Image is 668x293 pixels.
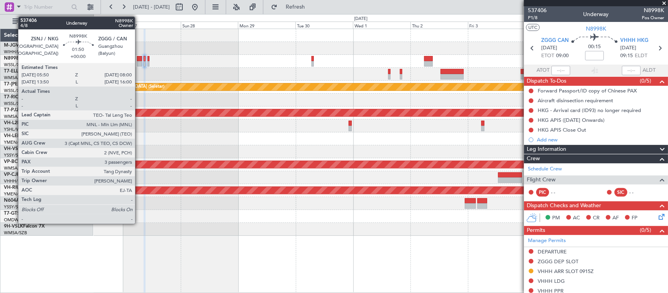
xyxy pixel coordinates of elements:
a: WMSA/SZB [4,114,27,119]
a: T7-[PERSON_NAME]Global 7500 [4,82,76,87]
a: YSSY/SYD [4,204,24,210]
div: Add new [537,136,664,143]
div: DEPARTURE [538,248,567,255]
a: WSSL/XSP [4,62,25,68]
button: Refresh [267,1,314,13]
span: CR [593,214,600,222]
span: Refresh [279,4,312,10]
a: M-JGVJGlobal 5000 [4,43,48,48]
span: ETOT [541,52,554,60]
span: VH-RIU [4,185,20,190]
span: Permits [527,226,545,235]
span: VH-VSK [4,146,21,151]
span: (0/5) [640,77,651,85]
a: WSSL/XSP [4,88,25,94]
span: N604AU [4,198,23,203]
span: ZGGG CAN [541,37,569,45]
div: [DATE] [95,16,108,22]
div: Sat 27 [123,22,181,29]
span: Leg Information [527,145,566,154]
a: WMSA/SZB [4,230,27,236]
div: - - [551,189,569,196]
span: ATOT [537,67,549,74]
a: YSSY/SYD [4,152,24,158]
span: VH-L2B [4,121,20,125]
button: UTC [526,24,540,31]
a: Manage Permits [528,237,566,245]
span: 09:00 [556,52,569,60]
div: [DATE] [354,16,367,22]
a: VH-LEPGlobal 6000 [4,134,47,138]
a: WIHH/HLP [4,49,25,55]
a: YSHL/WOL [4,127,26,132]
a: 9H-VSLKFalcon 7X [4,224,45,229]
span: N8998K [586,25,606,33]
div: VHHH ARR SLOT 0915Z [538,268,594,275]
span: N8998K [642,6,664,14]
div: SIC [614,188,627,197]
span: [DATE] - [DATE] [133,4,170,11]
a: T7-GTSGlobal 7500 [4,211,47,216]
span: Dispatch Checks and Weather [527,201,601,210]
a: T7-PJ29Falcon 7X [4,108,43,112]
span: T7-ELLY [4,69,21,74]
div: VHHH LDG [538,278,565,284]
span: T7-[PERSON_NAME] [4,82,49,87]
a: WSSL/XSP [4,101,25,107]
span: T7-RIC [4,95,18,99]
span: 9H-VSLK [4,224,23,229]
span: [DATE] [541,44,557,52]
span: ALDT [643,67,655,74]
div: Underway [583,11,609,19]
a: Schedule Crew [528,165,562,173]
span: Crew [527,154,540,163]
div: Planned Maint [GEOGRAPHIC_DATA] (Seletar) [72,81,164,93]
div: HKG APIS ([DATE] Onwards) [538,117,605,123]
span: M-JGVJ [4,43,21,48]
span: ELDT [635,52,647,60]
span: AC [573,214,580,222]
div: Thu 2 [411,22,468,29]
a: VP-BCYGlobal 5000 [4,159,47,164]
div: ZGGG DEP SLOT [538,258,578,265]
span: PM [552,214,560,222]
span: Pos Owner [642,14,664,21]
a: VHHH/HKG [4,178,27,184]
div: - - [629,189,647,196]
div: Aircraft disinsection requirement [538,97,613,104]
div: Mon 29 [238,22,295,29]
span: 09:15 [620,52,633,60]
div: HKG - Arrival card (ID93) no longer required [538,107,641,114]
a: VH-RIUHawker 800XP [4,185,52,190]
div: HKG APIS Close Out [538,127,586,133]
a: VP-CJRG-650 [4,172,33,177]
a: WMSA/SZB [4,75,27,81]
a: N604AUChallenger 604 [4,198,57,203]
span: 00:15 [588,43,601,51]
span: 537406 [528,6,547,14]
button: All Aircraft [9,15,85,28]
span: All Aircraft [20,19,83,24]
a: YMEN/MEB [4,139,28,145]
span: FP [632,214,637,222]
a: VH-L2BChallenger 604 [4,121,54,125]
div: PIC [536,188,549,197]
div: Tue 30 [295,22,353,29]
span: VP-BCY [4,159,21,164]
div: Fri 3 [468,22,526,29]
span: Flight Crew [527,175,556,184]
span: (0/5) [640,226,651,234]
div: Sun 28 [181,22,238,29]
div: Fri 26 [66,22,123,29]
span: VH-LEP [4,134,20,138]
span: T7-PJ29 [4,108,22,112]
a: T7-ELLYG-550 [4,69,34,74]
a: WMSA/SZB [4,165,27,171]
input: --:-- [551,66,570,75]
a: VH-VSKGlobal Express XRS [4,146,64,151]
a: N8998KGlobal 6000 [4,56,49,61]
div: Forward Passport/ID copy of Chinese PAX [538,87,637,94]
span: [DATE] [620,44,636,52]
span: Dispatch To-Dos [527,77,566,86]
span: T7-GTS [4,211,20,216]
